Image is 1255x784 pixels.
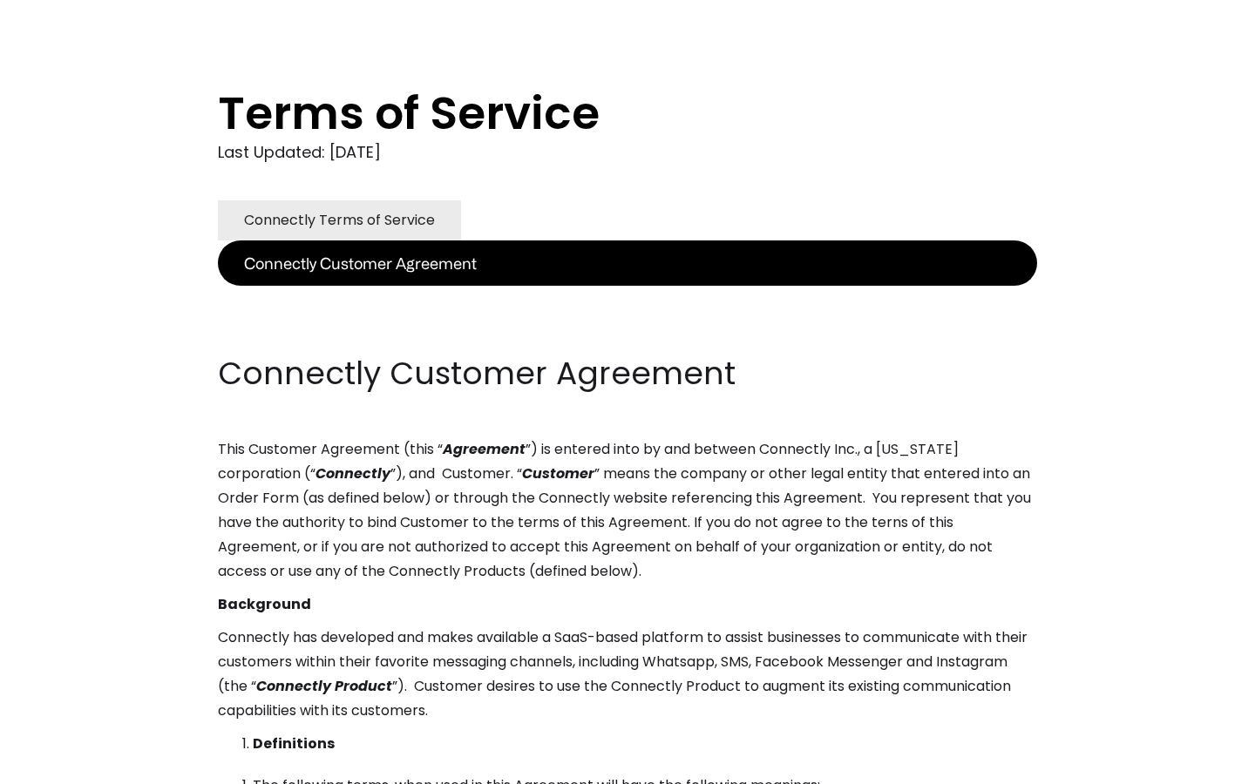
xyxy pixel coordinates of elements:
[256,676,392,696] em: Connectly Product
[218,286,1037,310] p: ‍
[218,437,1037,584] p: This Customer Agreement (this “ ”) is entered into by and between Connectly Inc., a [US_STATE] co...
[35,754,105,778] ul: Language list
[218,625,1037,723] p: Connectly has developed and makes available a SaaS-based platform to assist businesses to communi...
[253,733,335,754] strong: Definitions
[522,463,594,483] em: Customer
[218,87,967,139] h1: Terms of Service
[244,251,477,275] div: Connectly Customer Agreement
[218,319,1037,343] p: ‍
[17,752,105,778] aside: Language selected: English
[218,139,1037,166] div: Last Updated: [DATE]
[218,594,311,614] strong: Background
[244,208,435,233] div: Connectly Terms of Service
[443,439,526,459] em: Agreement
[218,352,1037,395] h2: Connectly Customer Agreement
[315,463,390,483] em: Connectly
